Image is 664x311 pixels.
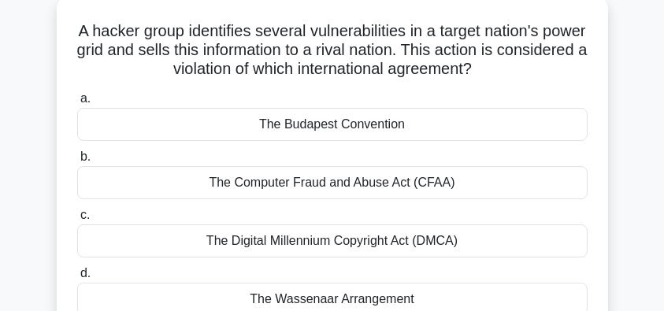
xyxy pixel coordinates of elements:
span: c. [80,208,90,221]
div: The Budapest Convention [77,108,588,141]
span: b. [80,150,91,163]
h5: A hacker group identifies several vulnerabilities in a target nation's power grid and sells this ... [76,21,589,80]
div: The Computer Fraud and Abuse Act (CFAA) [77,166,588,199]
div: The Digital Millennium Copyright Act (DMCA) [77,224,588,257]
span: d. [80,266,91,280]
span: a. [80,91,91,105]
